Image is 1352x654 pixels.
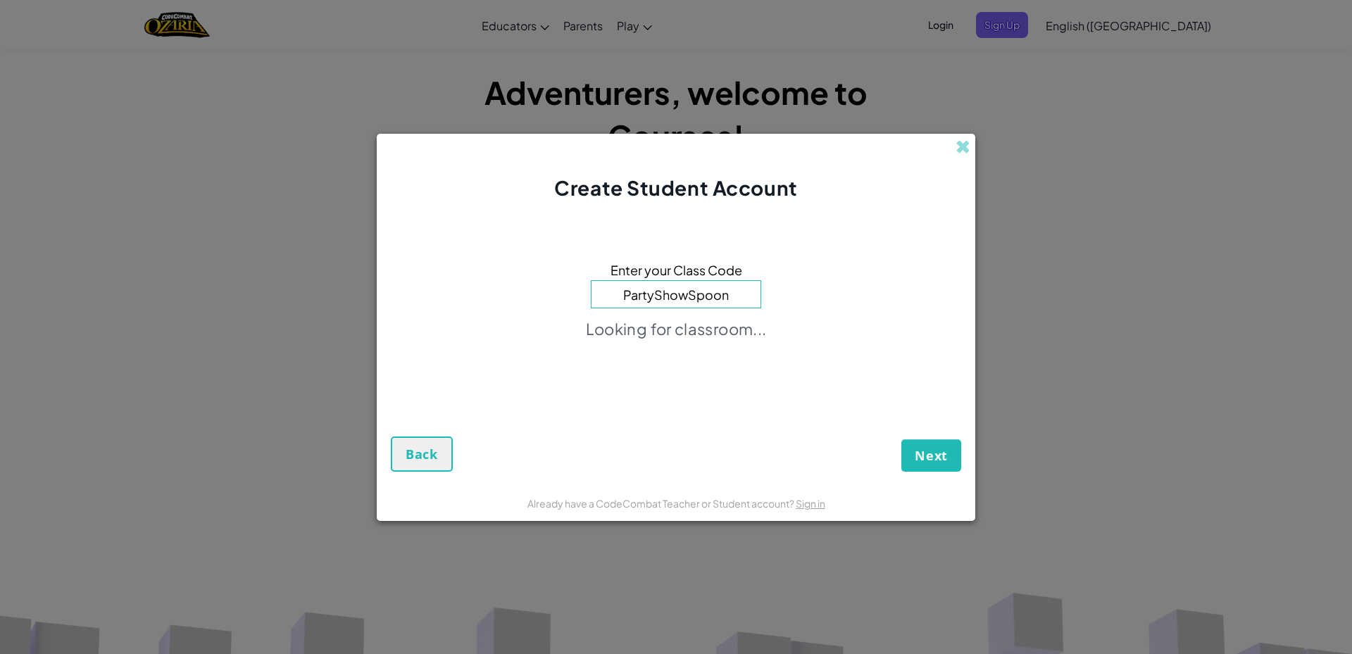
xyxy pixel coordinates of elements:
span: Back [406,446,438,463]
span: Enter your Class Code [611,260,742,280]
span: Create Student Account [554,175,797,200]
button: Back [391,436,453,472]
span: Already have a CodeCombat Teacher or Student account? [527,497,796,510]
span: Next [915,447,948,464]
a: Sign in [796,497,825,510]
button: Next [901,439,961,472]
p: Looking for classroom... [586,319,767,339]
